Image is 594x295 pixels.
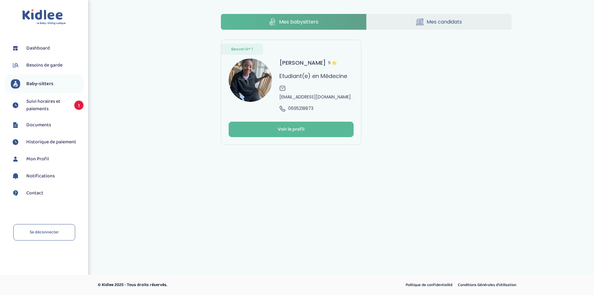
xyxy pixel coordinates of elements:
[11,120,84,130] a: Documents
[11,44,20,53] img: dashboard.svg
[11,79,84,89] a: Baby-sitters
[11,120,20,130] img: documents.svg
[11,171,20,181] img: notification.svg
[26,121,51,129] span: Documents
[11,154,84,164] a: Mon Profil
[403,281,455,289] a: Politique de confidentialité
[11,101,20,110] img: suivihoraire.svg
[26,80,54,88] span: Baby-sitters
[11,171,84,181] a: Notifications
[11,189,84,198] a: Contact
[26,45,50,52] span: Dashboard
[288,105,313,112] span: 0695218873
[74,101,84,110] span: 1
[367,14,512,30] a: Mes candidats
[11,137,84,147] a: Historique de paiement
[231,46,253,52] span: Besoin N° 1
[279,18,318,26] span: Mes babysitters
[456,281,519,289] a: Conditions Générales d’Utilisation
[26,155,49,163] span: Mon Profil
[279,94,351,100] span: [EMAIL_ADDRESS][DOMAIN_NAME]
[11,44,84,53] a: Dashboard
[26,98,68,113] span: Suivi horaires et paiements
[11,189,20,198] img: contact.svg
[328,59,337,67] span: 5
[26,172,55,180] span: Notifications
[229,122,354,137] button: Voir le profil
[221,14,366,30] a: Mes babysitters
[427,18,462,26] span: Mes candidats
[26,138,76,146] span: Historique de paiement
[11,61,84,70] a: Besoins de garde
[13,224,75,241] a: Se déconnecter
[221,40,361,145] a: Besoin N° 1 avatar [PERSON_NAME]5 Etudiant(e) en Médecine [EMAIL_ADDRESS][DOMAIN_NAME] 0695218873...
[279,59,337,67] h3: [PERSON_NAME]
[229,59,272,102] img: avatar
[11,137,20,147] img: suivihoraire.svg
[98,282,323,288] p: © Kidlee 2025 - Tous droits réservés.
[26,189,43,197] span: Contact
[26,62,62,69] span: Besoins de garde
[11,98,84,113] a: Suivi horaires et paiements 1
[11,154,20,164] img: profil.svg
[22,9,66,25] img: logo.svg
[278,126,304,133] div: Voir le profil
[279,72,347,80] p: Etudiant(e) en Médecine
[11,61,20,70] img: besoin.svg
[11,79,20,89] img: babysitters.svg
